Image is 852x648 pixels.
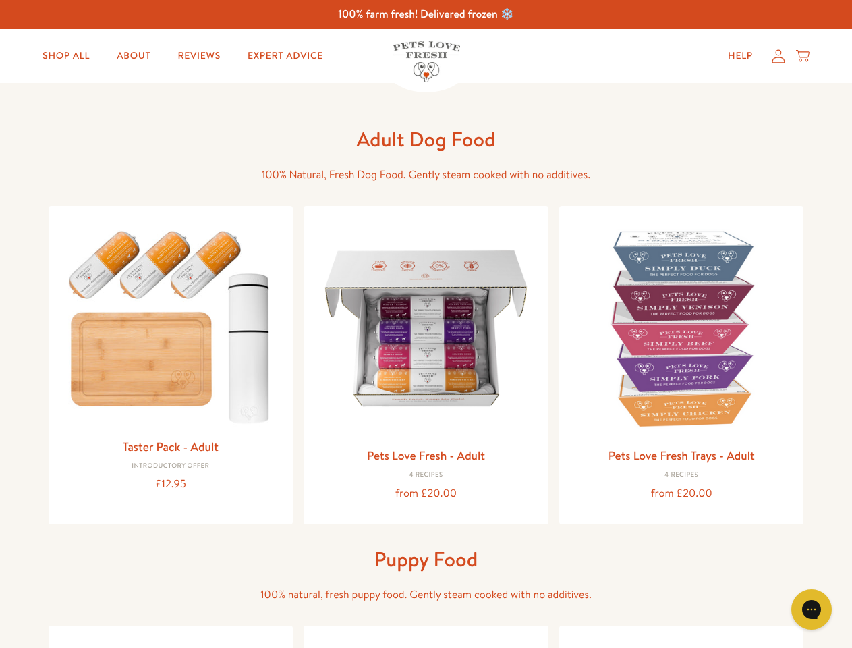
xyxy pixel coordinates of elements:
[785,585,839,634] iframe: Gorgias live chat messenger
[210,546,642,572] h1: Puppy Food
[237,43,334,70] a: Expert Advice
[314,485,538,503] div: from £20.00
[260,587,592,602] span: 100% natural, fresh puppy food. Gently steam cooked with no additives.
[32,43,101,70] a: Shop All
[262,167,590,182] span: 100% Natural, Fresh Dog Food. Gently steam cooked with no additives.
[106,43,161,70] a: About
[59,475,283,493] div: £12.95
[314,471,538,479] div: 4 Recipes
[314,217,538,440] img: Pets Love Fresh - Adult
[167,43,231,70] a: Reviews
[367,447,485,464] a: Pets Love Fresh - Adult
[570,471,793,479] div: 4 Recipes
[393,41,460,82] img: Pets Love Fresh
[59,217,283,431] img: Taster Pack - Adult
[59,462,283,470] div: Introductory Offer
[570,217,793,440] img: Pets Love Fresh Trays - Adult
[717,43,764,70] a: Help
[210,126,642,153] h1: Adult Dog Food
[570,485,793,503] div: from £20.00
[123,438,219,455] a: Taster Pack - Adult
[608,447,755,464] a: Pets Love Fresh Trays - Adult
